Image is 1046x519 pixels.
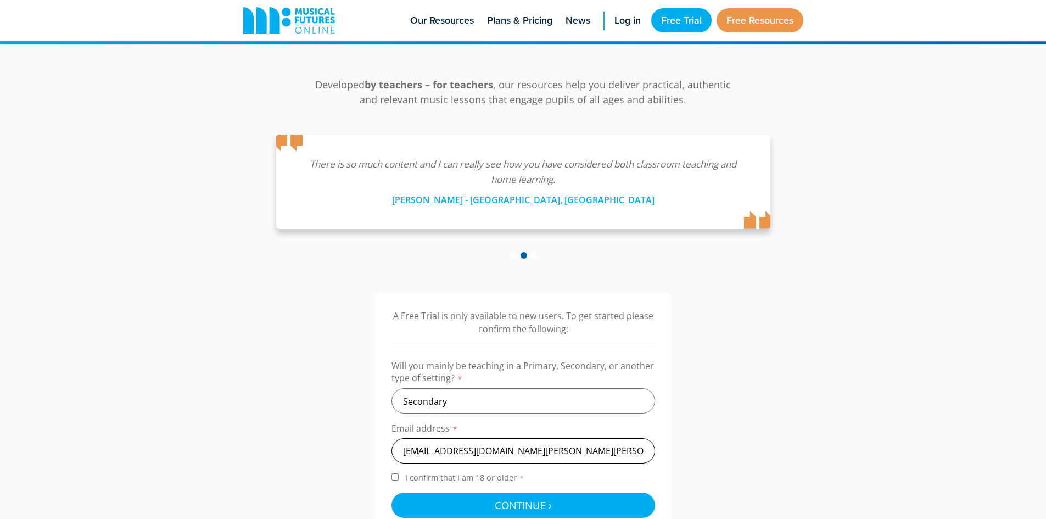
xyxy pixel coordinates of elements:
strong: by teachers – for teachers [365,78,493,91]
p: There is so much content and I can really see how you have considered both classroom teaching and... [298,157,748,187]
button: Continue › [391,493,655,518]
input: I confirm that I am 18 or older* [391,473,399,481]
label: Will you mainly be teaching in a Primary, Secondary, or another type of setting? [391,360,655,388]
span: Plans & Pricing [487,13,552,28]
p: Developed , our resources help you deliver practical, authentic and relevant music lessons that e... [309,77,737,107]
label: Email address [391,422,655,438]
a: Free Trial [651,8,712,32]
span: News [566,13,590,28]
span: Log in [614,13,641,28]
span: Continue › [495,498,552,512]
a: Free Resources [717,8,803,32]
p: A Free Trial is only available to new users. To get started please confirm the following: [391,309,655,336]
span: I confirm that I am 18 or older [403,472,527,483]
span: Our Resources [410,13,474,28]
div: [PERSON_NAME] - [GEOGRAPHIC_DATA], [GEOGRAPHIC_DATA] [298,187,748,207]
